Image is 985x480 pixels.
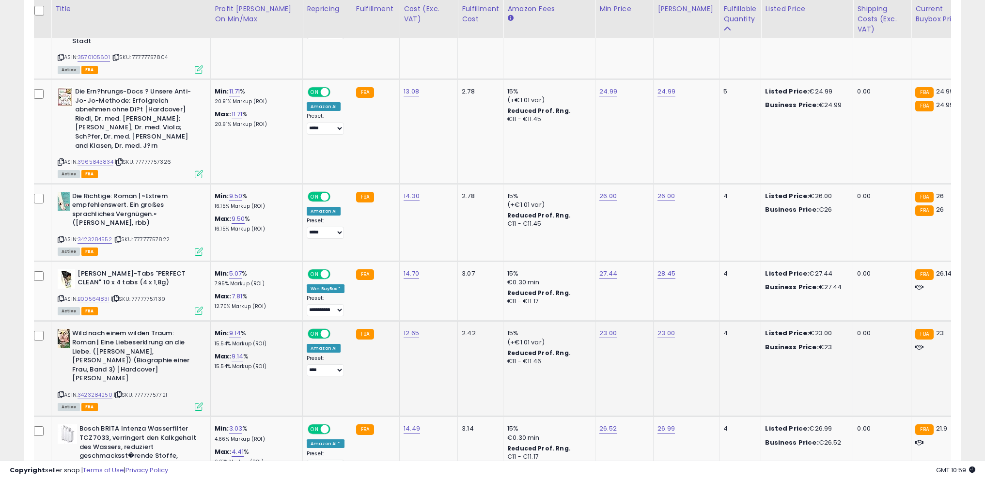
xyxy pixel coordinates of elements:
[507,357,588,366] div: €11 - €11.46
[215,110,295,128] div: %
[215,87,295,105] div: %
[111,53,168,61] span: | SKU: 77777757804
[72,192,190,230] b: Die Richtige: Roman | »Extrem empfehlenswert. Ein großes sprachliches Vergnügen.« ([PERSON_NAME],...
[329,88,344,96] span: OFF
[215,352,232,361] b: Max:
[507,220,588,228] div: €11 - €11.45
[81,170,98,178] span: FBA
[309,330,321,338] span: ON
[307,450,344,472] div: Preset:
[215,303,295,310] p: 12.70% Markup (ROI)
[657,269,675,279] a: 28.45
[356,329,374,340] small: FBA
[232,352,244,361] a: 9.14
[765,269,845,278] div: €27.44
[915,101,933,111] small: FBA
[507,444,571,452] b: Reduced Prof. Rng.
[58,87,73,107] img: 41aDvBq3AlL._SL40_.jpg
[657,4,715,14] div: [PERSON_NAME]
[462,424,496,433] div: 3.14
[507,297,588,306] div: €11 - €11.17
[55,4,206,14] div: Title
[723,192,753,201] div: 4
[936,205,944,214] span: 26
[507,201,588,209] div: (+€1.01 var)
[507,14,513,23] small: Amazon Fees.
[307,4,348,14] div: Repricing
[215,424,295,442] div: %
[765,191,809,201] b: Listed Price:
[765,343,845,352] div: €23
[329,425,344,434] span: OFF
[58,192,203,255] div: ASIN:
[857,329,904,338] div: 0.00
[113,235,170,243] span: | SKU: 77777757822
[215,448,295,465] div: %
[307,355,344,377] div: Preset:
[936,328,944,338] span: 23
[58,66,80,74] span: All listings currently available for purchase on Amazon
[58,170,80,178] span: All listings currently available for purchase on Amazon
[215,269,229,278] b: Min:
[765,100,818,109] b: Business Price:
[111,295,165,303] span: | SKU: 77777757139
[765,205,845,214] div: €26
[58,329,70,348] img: 51Bm7DsrO0L._SL40_.jpg
[915,329,933,340] small: FBA
[936,87,954,96] span: 24.99
[507,4,591,14] div: Amazon Fees
[215,87,229,96] b: Min:
[765,438,845,447] div: €26.52
[723,87,753,96] div: 5
[915,4,965,24] div: Current Buybox Price
[78,391,112,399] a: 3423284250
[58,87,203,177] div: ASIN:
[404,4,453,24] div: Cost (Exc. VAT)
[599,4,649,14] div: Min Price
[765,87,809,96] b: Listed Price:
[723,424,753,433] div: 4
[75,87,193,153] b: Die Ern?hrungs-Docs ? Unsere Anti-Jo-Jo-Methode: Erfolgreich abnehmen ohne Di?t [Hardcover] Riedl...
[404,87,419,96] a: 13.08
[307,284,344,293] div: Win BuyBox *
[507,115,588,124] div: €11 - €11.45
[507,278,588,287] div: €0.30 min
[765,269,809,278] b: Listed Price:
[507,107,571,115] b: Reduced Prof. Rng.
[232,109,243,119] a: 11.71
[58,192,70,211] img: 41ngjxZ1O3L._SL40_.jpg
[765,424,845,433] div: €26.99
[229,191,243,201] a: 9.50
[78,269,195,290] b: [PERSON_NAME]-Tabs "PERFECT CLEAN" 10 x 4 tabs (4 x 1,8g)
[215,121,295,128] p: 20.91% Markup (ROI)
[765,4,849,14] div: Listed Price
[857,269,904,278] div: 0.00
[215,98,295,105] p: 20.91% Markup (ROI)
[10,465,45,475] strong: Copyright
[765,283,845,292] div: €27.44
[765,342,818,352] b: Business Price:
[215,292,295,310] div: %
[83,465,124,475] a: Terms of Use
[857,424,904,433] div: 0.00
[215,191,229,201] b: Min:
[309,270,321,278] span: ON
[765,192,845,201] div: €26.00
[507,338,588,347] div: (+€1.01 var)
[215,363,295,370] p: 15.54% Markup (ROI)
[232,292,243,301] a: 7.81
[78,158,113,166] a: 3965843834
[307,102,341,111] div: Amazon AI
[356,424,374,435] small: FBA
[462,329,496,338] div: 2.42
[765,87,845,96] div: €24.99
[215,109,232,119] b: Max:
[329,270,344,278] span: OFF
[78,235,112,244] a: 3423284552
[404,191,420,201] a: 14.30
[81,307,98,315] span: FBA
[307,217,344,239] div: Preset:
[58,424,77,444] img: 31+VhBZAjDL._SL40_.jpg
[765,438,818,447] b: Business Price:
[309,88,321,96] span: ON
